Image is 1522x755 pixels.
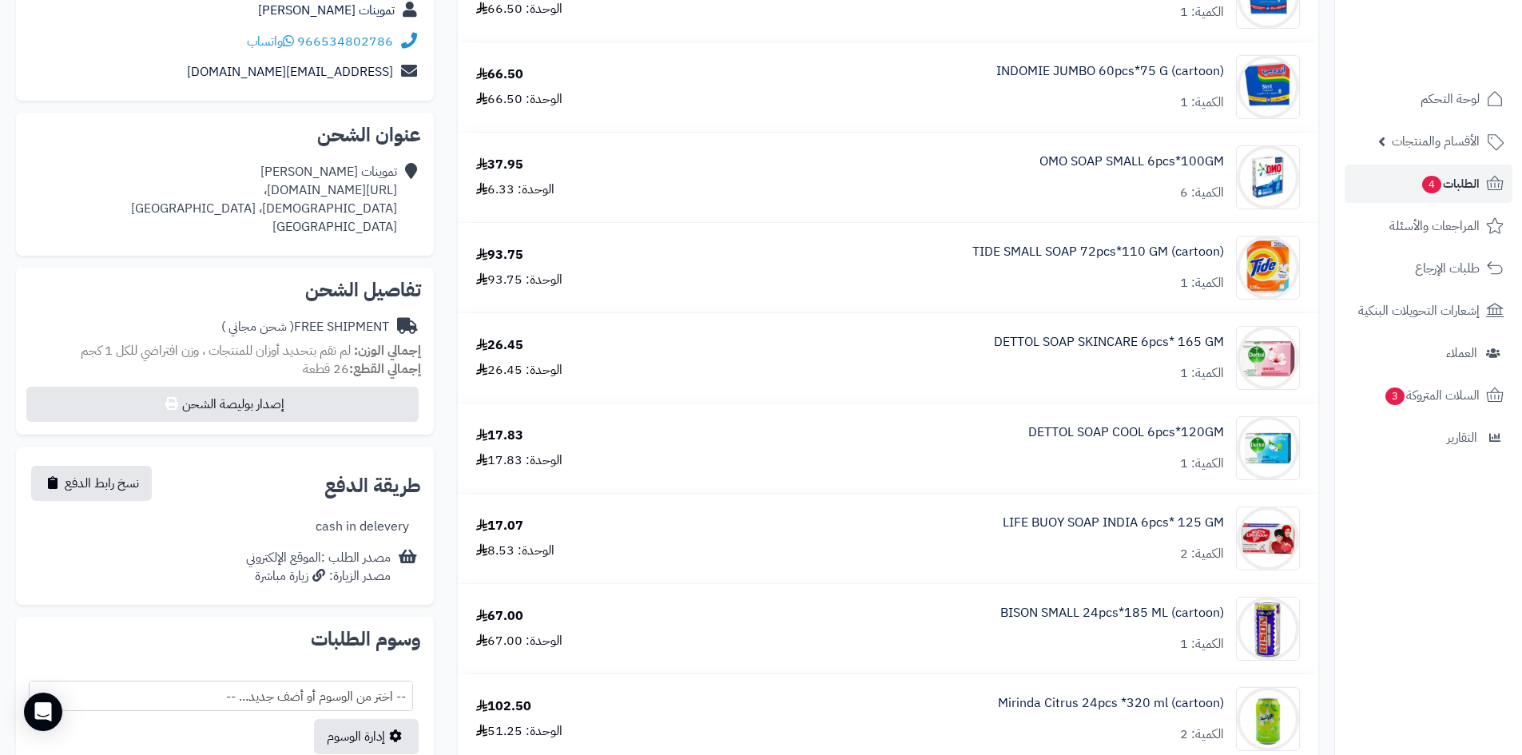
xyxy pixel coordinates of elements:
[476,156,523,174] div: 37.95
[1237,416,1299,480] img: 1747487092-941f19c7-8a91-4c16-94f1-d0ec2ede-90x90.jpg
[476,361,562,379] div: الوحدة: 26.45
[1345,419,1512,457] a: التقارير
[476,722,562,741] div: الوحدة: 51.25
[187,62,393,81] a: [EMAIL_ADDRESS][DOMAIN_NAME]
[1237,326,1299,390] img: 1747486783-RcXxoVt7KuUTOEES8UwLjPVrmGDjbkK7-90x90.jpg
[1180,3,1224,22] div: الكمية: 1
[476,517,523,535] div: 17.07
[1180,184,1224,202] div: الكمية: 6
[1237,236,1299,300] img: 1747485777-d4e99b88-bc72-454d-93a2-c59a38dd-90x90.jpg
[1003,514,1224,532] a: LIFE BUOY SOAP INDIA 6pcs* 125 GM
[1392,130,1480,153] span: الأقسام والمنتجات
[1447,427,1477,449] span: التقارير
[1413,12,1507,46] img: logo-2.png
[1345,292,1512,330] a: إشعارات التحويلات البنكية
[1237,507,1299,570] img: 1747487970-6281006483644_1-90x90.jpg
[1180,364,1224,383] div: الكمية: 1
[1180,274,1224,292] div: الكمية: 1
[1345,334,1512,372] a: العملاء
[1446,342,1477,364] span: العملاء
[476,632,562,650] div: الوحدة: 67.00
[476,542,554,560] div: الوحدة: 8.53
[1180,545,1224,563] div: الكمية: 2
[476,246,523,264] div: 93.75
[1345,165,1512,203] a: الطلبات4
[1384,384,1480,407] span: السلات المتروكة
[1000,604,1224,622] a: BISON SMALL 24pcs*185 ML (cartoon)
[26,387,419,422] button: إصدار بوليصة الشحن
[1421,88,1480,110] span: لوحة التحكم
[476,451,562,470] div: الوحدة: 17.83
[476,90,562,109] div: الوحدة: 66.50
[476,697,531,716] div: 102.50
[1028,423,1224,442] a: DETTOL SOAP COOL 6pcs*120GM
[29,280,421,300] h2: تفاصيل الشحن
[1345,80,1512,118] a: لوحة التحكم
[303,360,421,379] small: 26 قطعة
[476,181,554,199] div: الوحدة: 6.33
[247,32,294,51] a: واتساب
[1180,725,1224,744] div: الكمية: 2
[131,163,397,236] div: تموينات [PERSON_NAME] [URL][DOMAIN_NAME]، [DEMOGRAPHIC_DATA]، [GEOGRAPHIC_DATA] [GEOGRAPHIC_DATA]
[1421,175,1442,194] span: 4
[29,630,421,649] h2: وسوم الطلبات
[476,66,523,84] div: 66.50
[476,427,523,445] div: 17.83
[1389,215,1480,237] span: المراجعات والأسئلة
[1180,93,1224,112] div: الكمية: 1
[1237,687,1299,751] img: 1747566452-bf88d184-d280-4ea7-9331-9e3669ef-90x90.jpg
[1180,455,1224,473] div: الكمية: 1
[316,518,409,536] div: cash in delevery
[994,333,1224,352] a: DETTOL SOAP SKINCARE 6pcs* 165 GM
[476,336,523,355] div: 26.45
[972,243,1224,261] a: TIDE SMALL SOAP 72pcs*110 GM (cartoon)
[324,476,421,495] h2: طريقة الدفع
[246,567,391,586] div: مصدر الزيارة: زيارة مباشرة
[29,125,421,145] h2: عنوان الشحن
[297,32,393,51] a: 966534802786
[1345,376,1512,415] a: السلات المتروكة3
[996,62,1224,81] a: INDOMIE JUMBO 60pcs*75 G (cartoon)
[476,271,562,289] div: الوحدة: 93.75
[65,474,139,493] span: نسخ رابط الدفع
[1345,249,1512,288] a: طلبات الإرجاع
[354,341,421,360] strong: إجمالي الوزن:
[31,466,152,501] button: نسخ رابط الدفع
[24,693,62,731] div: Open Intercom Messenger
[1237,55,1299,119] img: 1747283225-Screenshot%202025-05-15%20072245-90x90.jpg
[258,1,395,20] a: تموينات [PERSON_NAME]
[1039,153,1224,171] a: OMO SOAP SMALL 6pcs*100GM
[81,341,351,360] span: لم تقم بتحديد أوزان للمنتجات ، وزن افتراضي للكل 1 كجم
[221,318,389,336] div: FREE SHIPMENT
[1180,635,1224,654] div: الكمية: 1
[1421,173,1480,195] span: الطلبات
[1358,300,1480,322] span: إشعارات التحويلات البنكية
[30,681,412,712] span: -- اختر من الوسوم أو أضف جديد... --
[1385,387,1405,406] span: 3
[1237,145,1299,209] img: 1747485186-d151073f-bb49-41ec-b0fd-7adf63fb-90x90.jpg
[1345,207,1512,245] a: المراجعات والأسئلة
[1237,597,1299,661] img: 1747537715-1819305c-a8d8-4bdb-ac29-5e435f18-90x90.jpg
[246,549,391,586] div: مصدر الطلب :الموقع الإلكتروني
[1415,257,1480,280] span: طلبات الإرجاع
[476,607,523,626] div: 67.00
[29,681,413,711] span: -- اختر من الوسوم أو أضف جديد... --
[349,360,421,379] strong: إجمالي القطع:
[314,719,419,754] a: إدارة الوسوم
[221,317,294,336] span: ( شحن مجاني )
[998,694,1224,713] a: Mirinda Citrus 24pcs *320 ml (cartoon)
